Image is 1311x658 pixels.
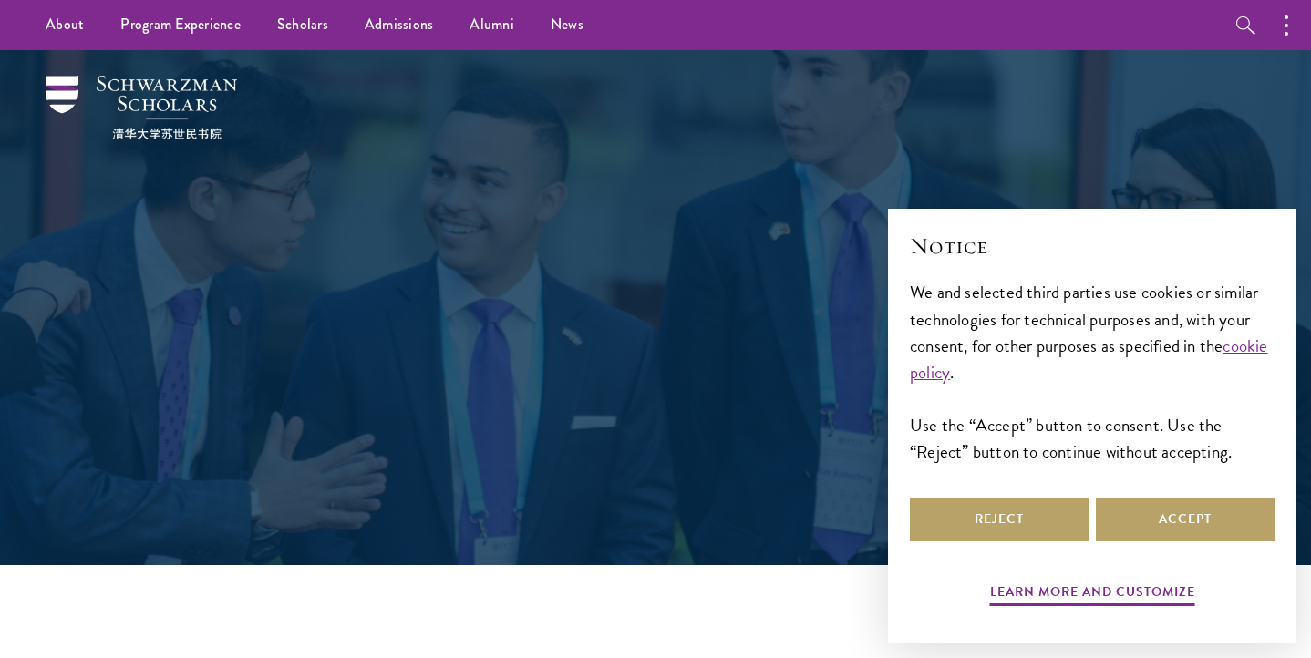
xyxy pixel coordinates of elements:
[910,231,1275,262] h2: Notice
[910,333,1268,386] a: cookie policy
[990,581,1195,609] button: Learn more and customize
[46,76,237,139] img: Schwarzman Scholars
[910,498,1089,541] button: Reject
[910,279,1275,464] div: We and selected third parties use cookies or similar technologies for technical purposes and, wit...
[1096,498,1275,541] button: Accept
